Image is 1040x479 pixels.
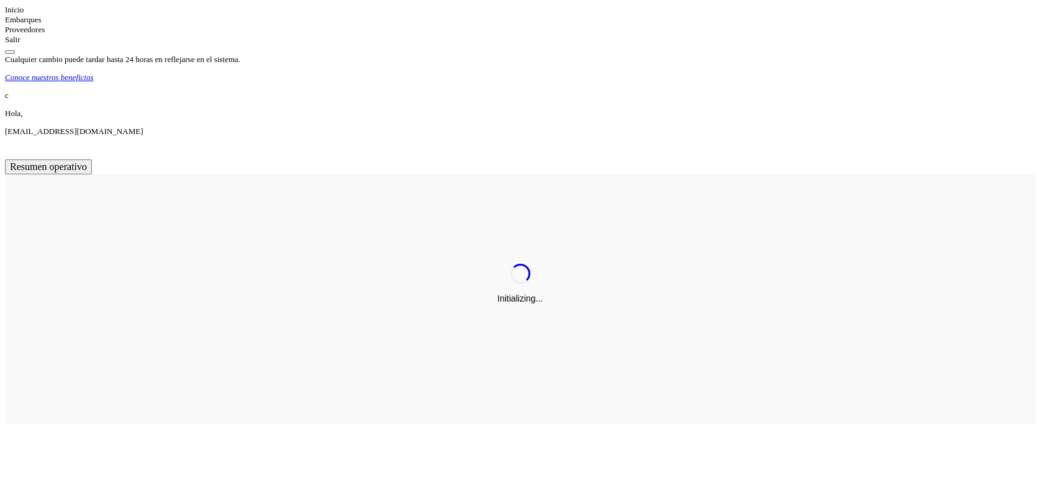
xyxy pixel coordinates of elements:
p: Hola, [5,109,1035,119]
span: Resumen operativo [10,161,87,172]
p: cavila@niagarawater.com [5,127,1035,137]
span: c [5,91,9,100]
a: Salir [5,35,20,44]
p: Conoce nuestros beneficios [5,73,94,83]
div: Salir [5,35,1035,45]
a: Inicio [5,5,24,14]
div: Cualquier cambio puede tardar hasta 24 horas en reflejarse en el sistema. [5,55,1035,65]
div: Inicio [5,5,1035,15]
a: Proveedores [5,25,45,34]
div: Proveedores [5,25,1035,35]
a: Conoce nuestros beneficios [5,73,1035,83]
a: Embarques [5,15,41,24]
div: Embarques [5,15,1035,25]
